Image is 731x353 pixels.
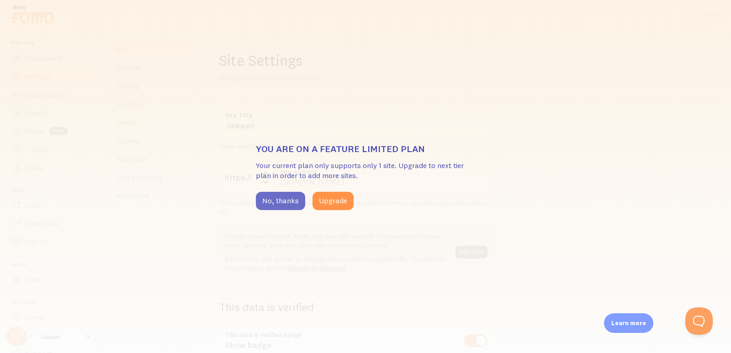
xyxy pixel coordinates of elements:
button: Upgrade [313,192,354,210]
p: Your current plan only supports only 1 site. Upgrade to next tier plan in order to add more sites. [256,160,475,181]
button: No, thanks [256,192,305,210]
div: Learn more [604,313,653,333]
iframe: Help Scout Beacon - Open [685,307,713,335]
p: Learn more [611,319,646,327]
h3: You are on a feature limited plan [256,143,475,155]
